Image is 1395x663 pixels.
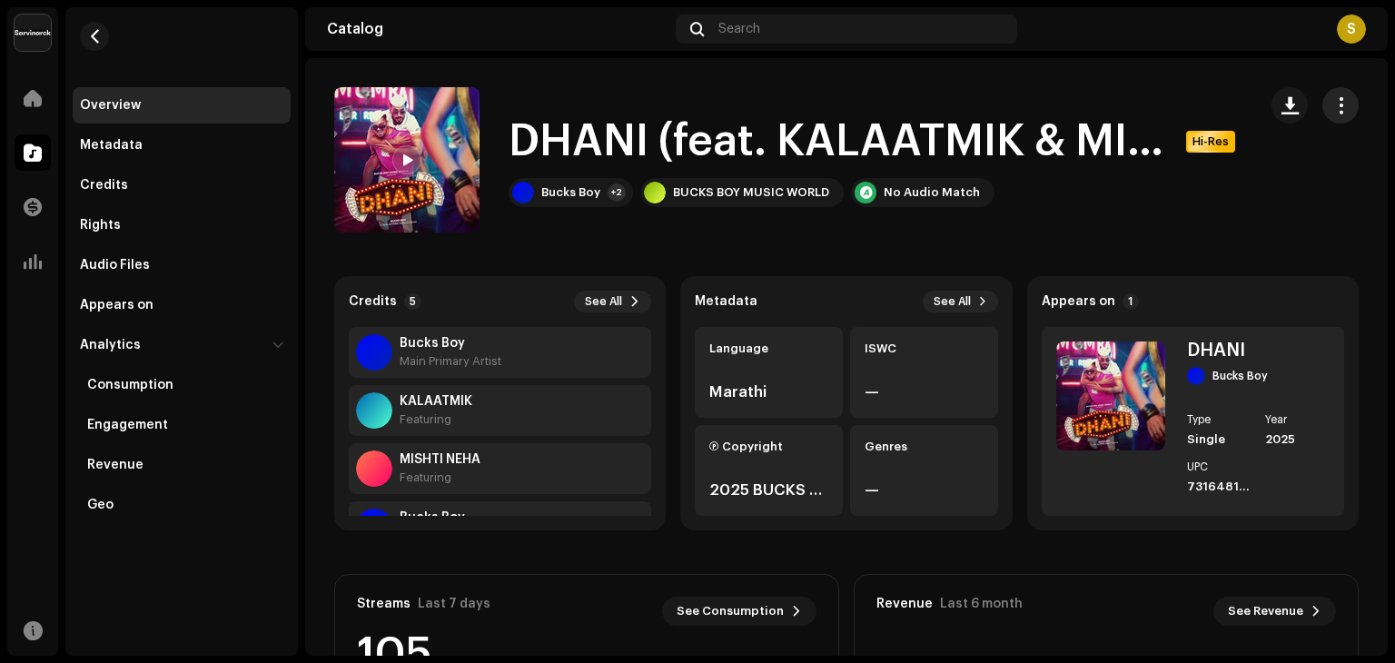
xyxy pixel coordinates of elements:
div: Consumption [87,378,173,392]
strong: Credits [349,294,397,309]
button: See Consumption [662,597,816,626]
re-m-nav-item: Overview [73,87,291,124]
div: No Audio Match [884,185,980,200]
div: ISWC [865,341,984,356]
re-m-nav-item: Revenue [73,447,291,483]
strong: Bucks Boy [400,336,501,351]
div: Bucks Boy [541,185,600,200]
button: See All [574,291,651,312]
span: See All [934,294,971,309]
strong: Appears on [1042,294,1115,309]
span: See Consumption [677,593,784,629]
div: Type [1187,414,1252,425]
div: Revenue [87,458,143,472]
p-badge: 1 [1123,293,1139,310]
div: Last 6 month [940,597,1023,611]
div: BUCKS BOY MUSIC WORLD [673,185,829,200]
div: Featuring [400,470,480,485]
re-m-nav-dropdown: Analytics [73,327,291,523]
span: See All [585,294,622,309]
strong: MISHTI NEHA [400,452,480,467]
div: S [1337,15,1366,44]
div: Appears on [80,298,153,312]
div: Language [709,341,828,356]
re-m-nav-item: Metadata [73,127,291,163]
div: Bucks Boy [1212,369,1268,383]
img: 537129df-5630-4d26-89eb-56d9d044d4fa [15,15,51,51]
img: 229f1401-1413-4599-b7b4-884003be9393 [1056,341,1165,450]
div: Featuring [400,412,472,427]
strong: KALAATMIK [400,394,472,409]
div: UPC [1187,461,1252,472]
div: 2025 [1265,432,1330,447]
re-m-nav-item: Rights [73,207,291,243]
div: Credits [80,178,128,193]
div: Catalog [327,22,668,36]
span: See Revenue [1228,593,1303,629]
div: — [865,480,984,501]
re-m-nav-item: Engagement [73,407,291,443]
div: Geo [87,498,114,512]
div: Last 7 days [418,597,490,611]
div: 2025 BUCKS BOY MUSIC WORLD [709,480,828,501]
div: DHANI [1187,341,1330,360]
h1: DHANI (feat. KALAATMIK & MISHTI NEHA) [509,113,1172,171]
re-m-nav-item: Consumption [73,367,291,403]
span: Search [718,22,760,36]
re-m-nav-item: Audio Files [73,247,291,283]
p-badge: 5 [404,293,421,310]
div: Rights [80,218,121,233]
strong: Metadata [695,294,757,309]
div: Ⓟ Copyright [709,440,828,454]
img: 229f1401-1413-4599-b7b4-884003be9393 [334,87,480,233]
div: Metadata [80,138,143,153]
button: See Revenue [1213,597,1336,626]
div: Main Primary Artist [400,354,501,369]
div: Engagement [87,418,168,432]
div: Analytics [80,338,141,352]
re-m-nav-item: Appears on [73,287,291,323]
div: +2 [608,183,626,202]
div: Single [1187,432,1252,447]
re-m-nav-item: Geo [73,487,291,523]
div: — [865,381,984,403]
button: See All [923,291,998,312]
div: Audio Files [80,258,150,272]
span: Hi-Res [1188,134,1233,149]
div: Marathi [709,381,828,403]
div: Year [1265,414,1330,425]
strong: Bucks Boy [400,510,465,525]
div: Streams [357,597,411,611]
div: Overview [80,98,141,113]
div: 7316481314035 [1187,480,1252,494]
re-m-nav-item: Credits [73,167,291,203]
div: Revenue [876,597,933,611]
div: Genres [865,440,984,454]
